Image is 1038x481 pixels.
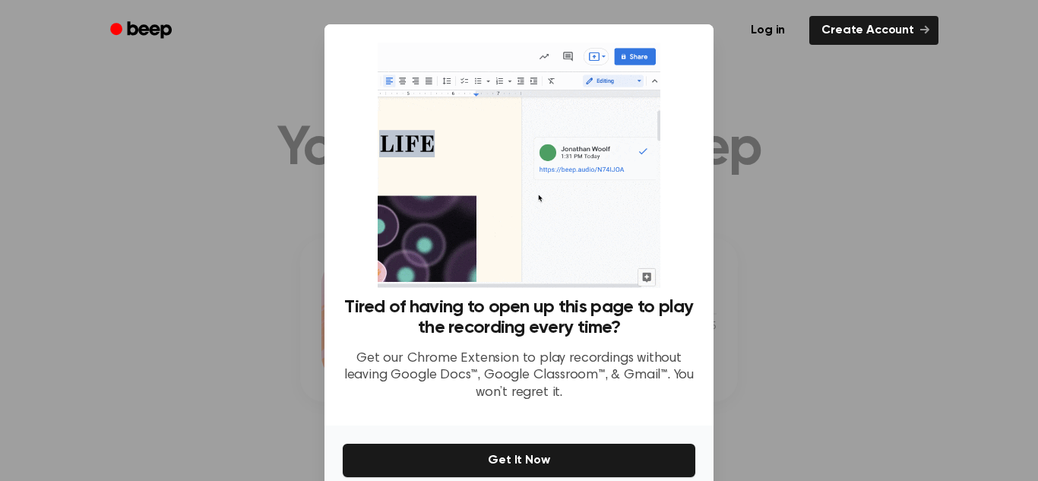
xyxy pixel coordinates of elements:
a: Beep [100,16,185,46]
a: Create Account [809,16,938,45]
p: Get our Chrome Extension to play recordings without leaving Google Docs™, Google Classroom™, & Gm... [343,350,695,402]
button: Get It Now [343,444,695,477]
h3: Tired of having to open up this page to play the recording every time? [343,297,695,338]
a: Log in [736,13,800,48]
img: Beep extension in action [378,43,660,288]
